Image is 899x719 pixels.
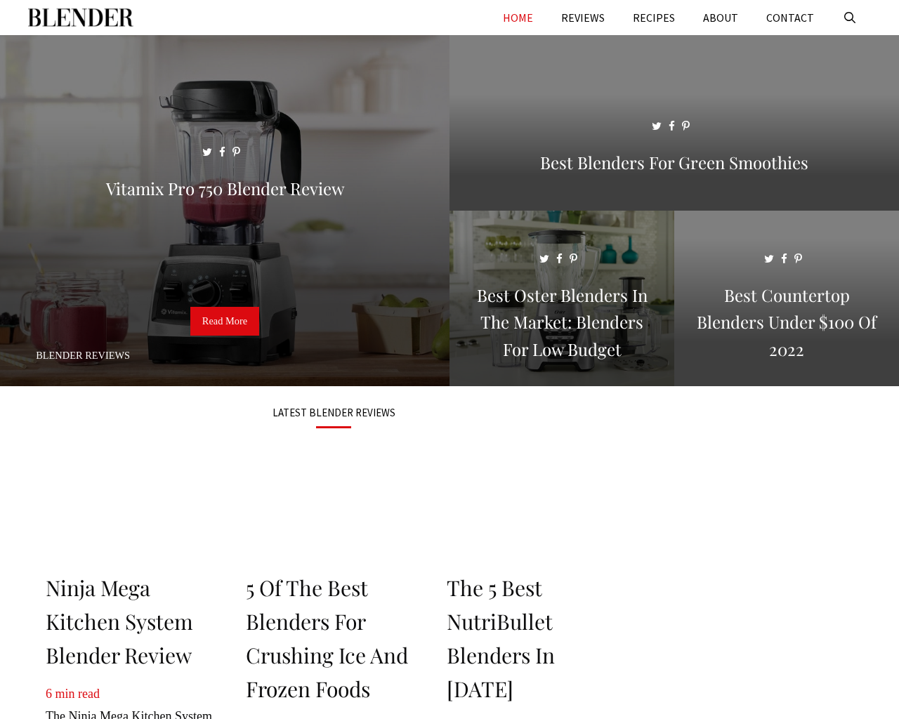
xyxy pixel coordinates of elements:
[46,574,193,669] a: Ninja Mega Kitchen System Blender Review
[447,574,555,703] a: The 5 Best NutriBullet Blenders in [DATE]
[246,574,408,703] a: 5 of the Best Blenders for Crushing Ice and Frozen Foods
[46,407,622,418] h3: LATEST BLENDER REVIEWS
[449,194,899,208] a: Best Blenders for Green Smoothies
[449,369,674,383] a: Best Oster Blenders in the Market: Blenders for Low Budget
[190,307,259,336] a: Read More
[246,460,421,558] img: 5 of the Best Blenders for Crushing Ice and Frozen Foods
[46,460,221,558] img: Ninja Mega Kitchen System Blender Review
[674,369,899,383] a: Best Countertop Blenders Under $100 of 2022
[55,687,100,701] span: min read
[46,687,52,701] span: 6
[36,350,130,361] a: Blender Reviews
[447,460,622,558] img: The 5 Best NutriBullet Blenders in 2022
